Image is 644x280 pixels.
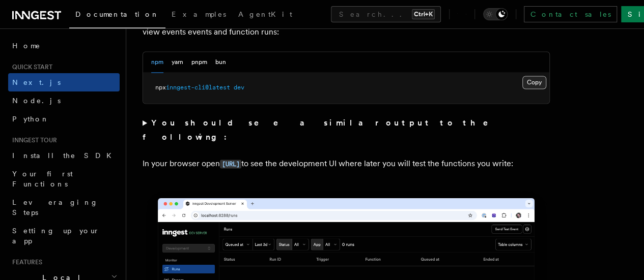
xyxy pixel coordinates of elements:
a: Python [8,110,120,128]
strong: You should see a similar output to the following: [143,118,502,142]
a: Next.js [8,73,120,91]
a: Setting up your app [8,222,120,250]
a: Examples [165,3,232,27]
button: npm [151,52,163,73]
span: Next.js [12,78,61,86]
button: Search...Ctrl+K [331,6,441,22]
kbd: Ctrl+K [412,9,435,19]
span: inngest-cli@latest [166,84,230,91]
span: Documentation [75,10,159,18]
a: AgentKit [232,3,298,27]
span: Node.js [12,97,61,105]
span: Quick start [8,63,52,71]
button: pnpm [191,52,207,73]
span: Leveraging Steps [12,198,98,216]
span: Python [12,115,49,123]
span: Inngest tour [8,136,57,144]
span: Features [8,258,42,266]
button: Toggle dark mode [483,8,508,20]
a: [URL] [220,159,241,168]
a: Documentation [69,3,165,28]
button: Copy [522,76,546,89]
summary: You should see a similar output to the following: [143,116,550,144]
a: Leveraging Steps [8,193,120,222]
span: AgentKit [238,10,292,18]
a: Your first Functions [8,165,120,193]
a: Install the SDK [8,146,120,165]
span: Home [12,41,41,51]
span: Install the SDK [12,151,118,160]
span: Examples [172,10,226,18]
code: [URL] [220,160,241,168]
button: yarn [172,52,183,73]
span: Setting up your app [12,227,100,245]
a: Contact sales [524,6,617,22]
span: dev [234,84,244,91]
p: In your browser open to see the development UI where later you will test the functions you write: [143,157,550,171]
span: Your first Functions [12,170,73,188]
a: Node.js [8,91,120,110]
a: Home [8,37,120,55]
button: bun [215,52,226,73]
span: npx [155,84,166,91]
